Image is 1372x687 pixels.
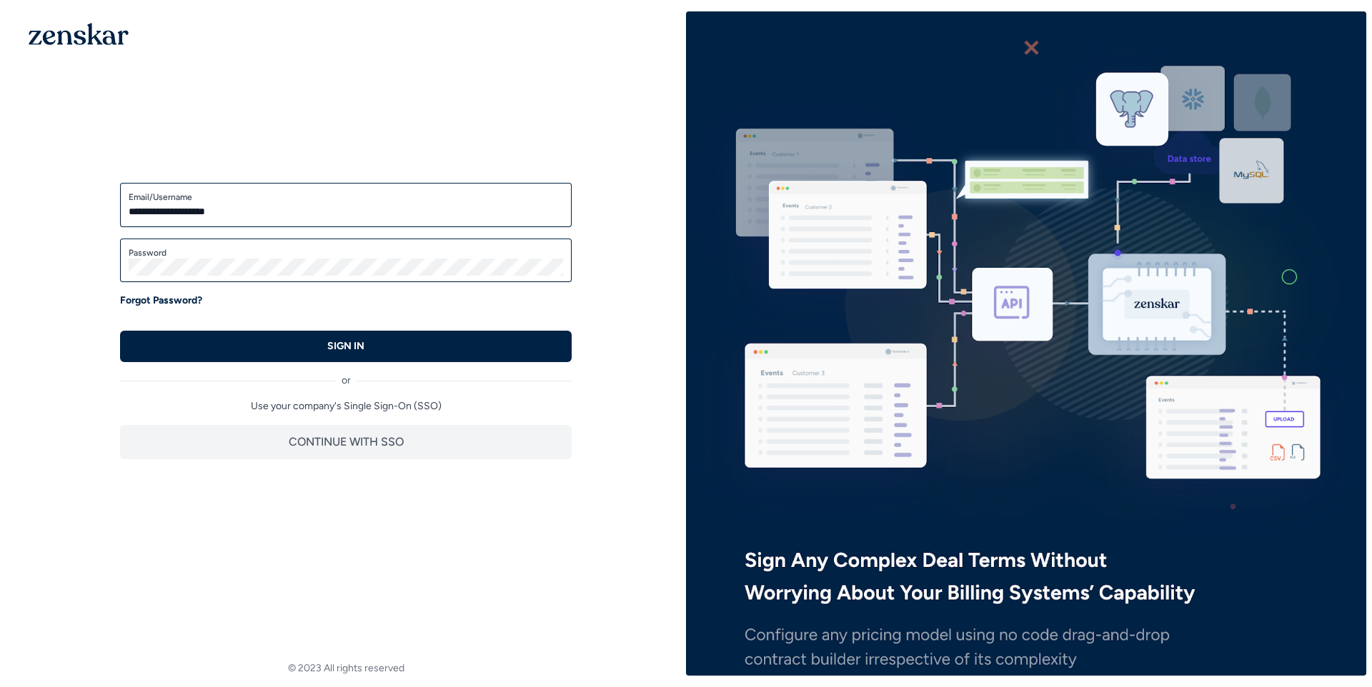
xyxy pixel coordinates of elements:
footer: © 2023 All rights reserved [6,661,686,676]
button: CONTINUE WITH SSO [120,425,572,459]
img: 1OGAJ2xQqyY4LXKgY66KYq0eOWRCkrZdAb3gUhuVAqdWPZE9SRJmCz+oDMSn4zDLXe31Ii730ItAGKgCKgCCgCikA4Av8PJUP... [29,23,129,45]
a: Forgot Password? [120,294,202,308]
div: or [120,362,572,388]
p: Use your company's Single Sign-On (SSO) [120,399,572,413]
p: SIGN IN [327,339,364,353]
label: Email/Username [129,191,563,203]
label: Password [129,247,563,259]
button: SIGN IN [120,331,572,362]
